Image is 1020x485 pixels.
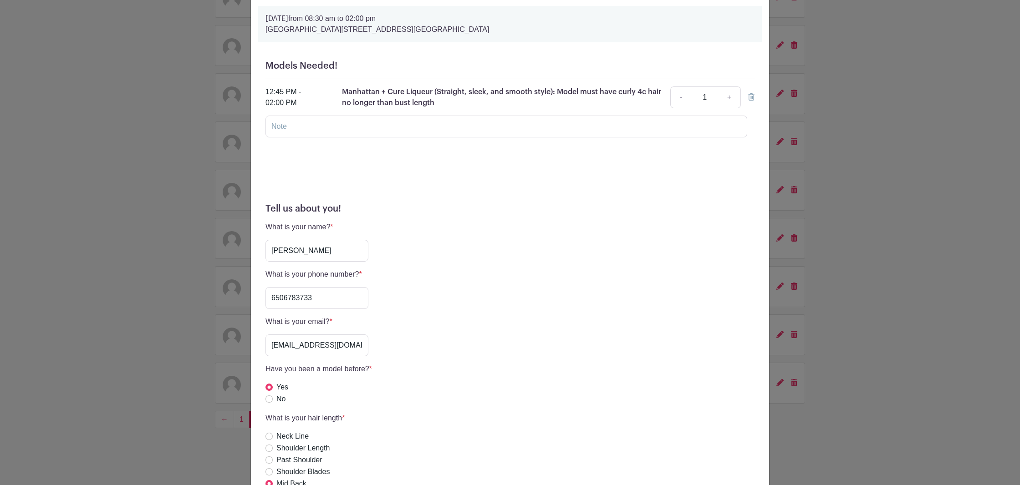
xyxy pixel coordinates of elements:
[265,413,345,424] p: What is your hair length
[265,287,368,309] input: Type your answer
[265,240,368,262] input: Type your answer
[265,24,755,35] p: [GEOGRAPHIC_DATA][STREET_ADDRESS][GEOGRAPHIC_DATA]
[265,364,372,374] p: Have you been a model before?
[265,15,288,22] strong: [DATE]
[670,86,691,108] a: -
[276,466,330,477] label: Shoulder Blades
[276,443,330,454] label: Shoulder Length
[276,431,309,442] label: Neck Line
[265,116,747,137] input: Note
[276,394,286,404] label: No
[265,61,755,71] h5: Models Needed!
[265,334,368,356] input: Type your answer
[276,382,288,393] label: Yes
[718,86,741,108] a: +
[276,455,322,465] label: Past Shoulder
[342,86,670,108] p: Manhattan + Cure Liqueur (Straight, sleek, and smooth style): Model must have curly 4c hair no lo...
[265,13,755,24] p: from 08:30 am to 02:00 pm
[265,316,368,327] p: What is your email?
[265,222,368,232] p: What is your name?
[265,203,755,214] h5: Tell us about you!
[265,269,368,280] p: What is your phone number?
[265,86,320,108] div: 12:45 PM - 02:00 PM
